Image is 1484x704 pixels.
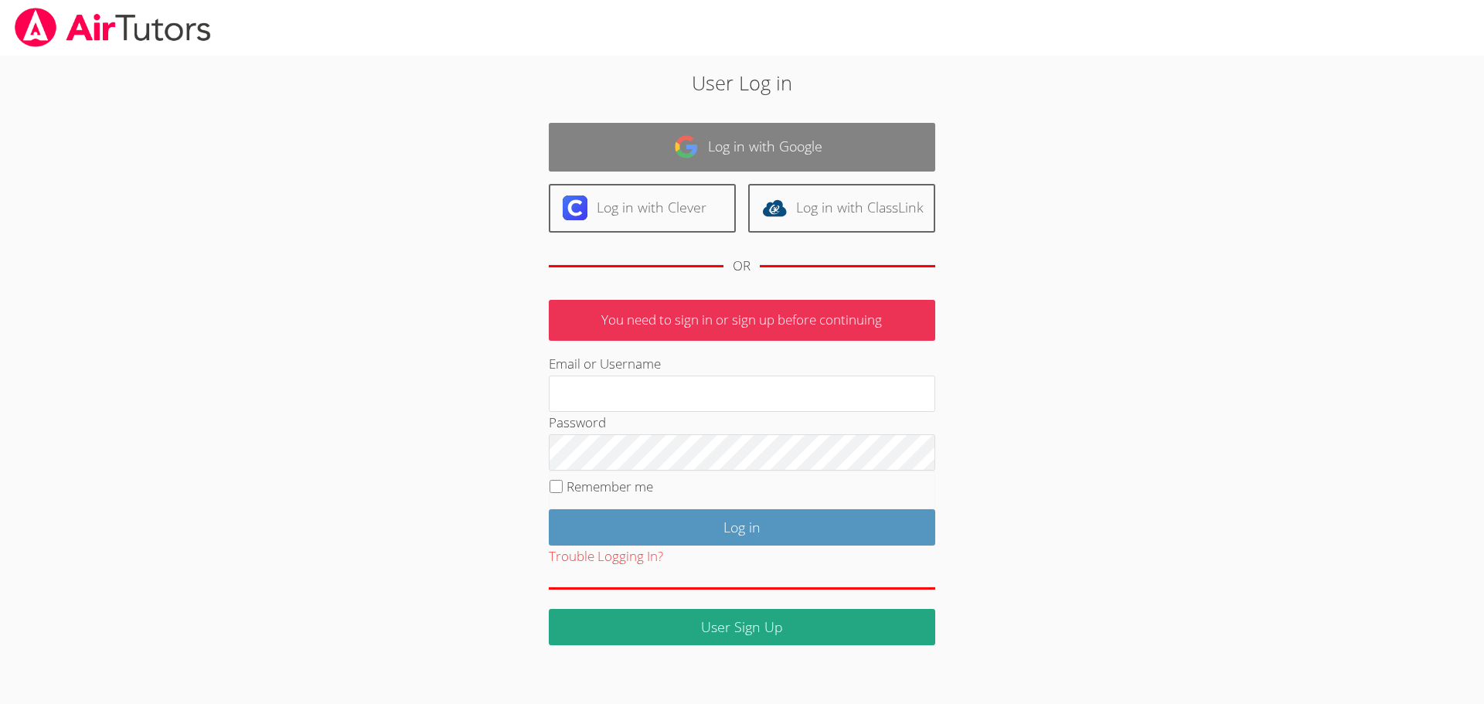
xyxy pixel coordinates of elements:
h2: User Log in [342,68,1143,97]
img: airtutors_banner-c4298cdbf04f3fff15de1276eac7730deb9818008684d7c2e4769d2f7ddbe033.png [13,8,213,47]
a: Log in with Google [549,123,935,172]
a: Log in with Clever [549,184,736,233]
img: classlink-logo-d6bb404cc1216ec64c9a2012d9dc4662098be43eaf13dc465df04b49fa7ab582.svg [762,196,787,220]
a: Log in with ClassLink [748,184,935,233]
label: Remember me [567,478,653,495]
img: google-logo-50288ca7cdecda66e5e0955fdab243c47b7ad437acaf1139b6f446037453330a.svg [674,134,699,159]
label: Password [549,413,606,431]
input: Log in [549,509,935,546]
button: Trouble Logging In? [549,546,663,568]
label: Email or Username [549,355,661,372]
div: OR [733,255,751,277]
p: You need to sign in or sign up before continuing [549,300,935,341]
a: User Sign Up [549,609,935,645]
img: clever-logo-6eab21bc6e7a338710f1a6ff85c0baf02591cd810cc4098c63d3a4b26e2feb20.svg [563,196,587,220]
